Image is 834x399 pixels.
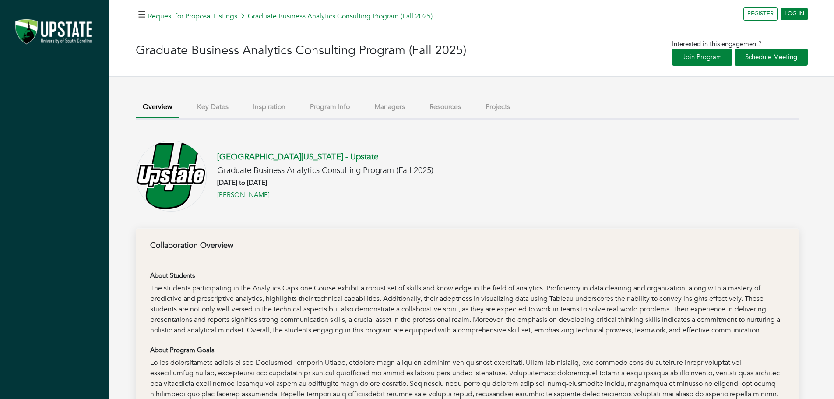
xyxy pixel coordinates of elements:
div: The students participating in the Analytics Capstone Course exhibit a robust set of skills and kn... [150,283,785,335]
a: LOG IN [781,8,808,20]
a: Schedule Meeting [735,49,808,66]
h6: [DATE] to [DATE] [217,179,433,187]
button: Projects [479,98,517,117]
img: Screenshot%202024-05-21%20at%2011.01.47%E2%80%AFAM.png [9,15,101,49]
button: Overview [136,98,179,118]
a: [PERSON_NAME] [217,190,270,200]
img: USC_Upstate_Spartans_logo.svg.png [136,141,207,212]
a: REGISTER [743,7,778,21]
p: Interested in this engagement? [672,39,808,49]
h3: Graduate Business Analytics Consulting Program (Fall 2025) [136,43,472,58]
button: Program Info [303,98,357,117]
h5: Graduate Business Analytics Consulting Program (Fall 2025) [148,12,433,21]
a: Request for Proposal Listings [148,11,237,21]
h6: About Program Goals [150,346,785,354]
h5: Graduate Business Analytics Consulting Program (Fall 2025) [217,166,433,176]
button: Key Dates [190,98,236,117]
h6: Collaboration Overview [150,241,785,251]
a: Join Program [672,49,732,66]
button: Managers [367,98,412,117]
button: Inspiration [246,98,292,117]
a: [GEOGRAPHIC_DATA][US_STATE] - Upstate [217,151,378,162]
h6: About Students [150,272,785,279]
button: Resources [422,98,468,117]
